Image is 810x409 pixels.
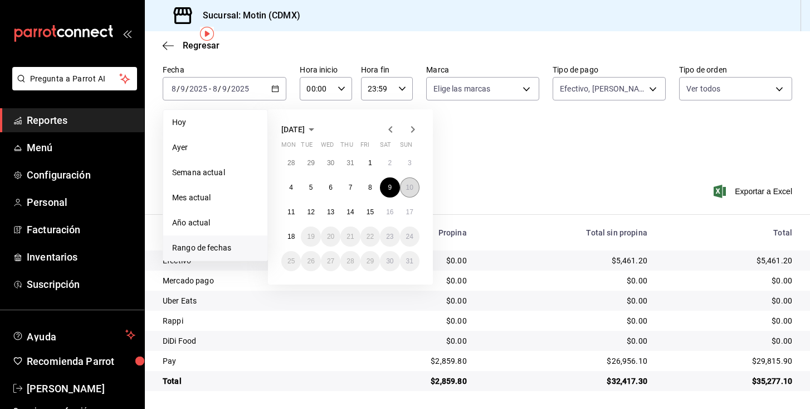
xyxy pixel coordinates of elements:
div: $0.00 [362,295,467,306]
button: August 29, 2025 [360,251,380,271]
abbr: August 22, 2025 [367,233,374,240]
button: August 23, 2025 [380,227,399,247]
button: August 20, 2025 [321,227,340,247]
abbr: August 10, 2025 [406,184,413,191]
button: August 7, 2025 [340,177,360,198]
button: July 30, 2025 [321,153,340,173]
label: Marca [426,66,539,74]
input: ---- [189,84,208,93]
abbr: July 30, 2025 [327,159,334,167]
div: $0.00 [485,315,647,326]
h3: Sucursal: Motin (CDMX) [194,9,300,22]
div: $0.00 [485,295,647,306]
a: Pregunta a Parrot AI [8,81,137,93]
button: August 27, 2025 [321,251,340,271]
div: Total sin propina [485,228,647,237]
button: August 15, 2025 [360,202,380,222]
abbr: July 29, 2025 [307,159,314,167]
abbr: August 7, 2025 [349,184,353,191]
span: Facturación [27,222,135,237]
button: August 5, 2025 [301,177,320,198]
div: $0.00 [665,335,792,347]
button: August 1, 2025 [360,153,380,173]
div: Mercado pago [163,275,344,286]
button: August 2, 2025 [380,153,399,173]
button: Regresar [163,40,219,51]
abbr: August 17, 2025 [406,208,413,216]
span: Pregunta a Parrot AI [30,73,120,85]
button: August 31, 2025 [400,251,419,271]
abbr: August 12, 2025 [307,208,314,216]
div: $35,277.10 [665,376,792,387]
abbr: August 11, 2025 [287,208,295,216]
span: Rango de fechas [172,242,258,254]
abbr: August 4, 2025 [289,184,293,191]
div: Total [665,228,792,237]
abbr: August 27, 2025 [327,257,334,265]
span: Mes actual [172,192,258,204]
span: Configuración [27,167,135,182]
button: August 14, 2025 [340,202,360,222]
button: July 28, 2025 [281,153,301,173]
span: Efectivo, [PERSON_NAME] pago, Pay [560,83,645,94]
span: Ayer [172,142,258,153]
button: July 31, 2025 [340,153,360,173]
div: $5,461.20 [485,255,647,266]
abbr: August 18, 2025 [287,233,295,240]
span: Año actual [172,217,258,229]
button: Pregunta a Parrot AI [12,67,137,90]
div: $0.00 [665,295,792,306]
span: Semana actual [172,167,258,179]
button: August 4, 2025 [281,177,301,198]
abbr: August 15, 2025 [367,208,374,216]
label: Fecha [163,66,286,74]
div: $0.00 [362,315,467,326]
abbr: August 3, 2025 [408,159,412,167]
div: $0.00 [485,335,647,347]
label: Tipo de orden [679,66,792,74]
abbr: August 5, 2025 [309,184,313,191]
abbr: Sunday [400,141,412,153]
span: / [218,84,221,93]
abbr: August 19, 2025 [307,233,314,240]
div: $32,417.30 [485,376,647,387]
abbr: August 21, 2025 [347,233,354,240]
div: Rappi [163,315,344,326]
div: $0.00 [485,275,647,286]
abbr: Monday [281,141,296,153]
abbr: Thursday [340,141,353,153]
button: August 22, 2025 [360,227,380,247]
abbr: August 20, 2025 [327,233,334,240]
abbr: Wednesday [321,141,334,153]
label: Tipo de pago [553,66,666,74]
div: $2,859.80 [362,355,467,367]
span: Reportes [27,113,135,128]
abbr: August 24, 2025 [406,233,413,240]
span: [PERSON_NAME] [27,381,135,396]
button: August 11, 2025 [281,202,301,222]
abbr: August 14, 2025 [347,208,354,216]
abbr: August 9, 2025 [388,184,392,191]
abbr: July 28, 2025 [287,159,295,167]
button: July 29, 2025 [301,153,320,173]
div: $29,815.90 [665,355,792,367]
span: Personal [27,195,135,210]
abbr: August 16, 2025 [386,208,393,216]
abbr: Tuesday [301,141,312,153]
span: - [209,84,211,93]
button: Tooltip marker [200,27,214,41]
span: / [227,84,231,93]
abbr: August 29, 2025 [367,257,374,265]
button: August 19, 2025 [301,227,320,247]
button: August 3, 2025 [400,153,419,173]
abbr: August 8, 2025 [368,184,372,191]
button: August 25, 2025 [281,251,301,271]
span: Hoy [172,117,258,128]
input: ---- [231,84,250,93]
button: open_drawer_menu [123,29,131,38]
input: -- [180,84,186,93]
button: Exportar a Excel [716,185,792,198]
button: August 12, 2025 [301,202,320,222]
button: August 18, 2025 [281,227,301,247]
